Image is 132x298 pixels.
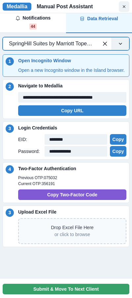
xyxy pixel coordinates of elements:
[9,83,11,90] p: 2
[37,3,93,11] p: Manual Post Assistant
[3,284,129,294] button: Submit & Move To Next Client
[18,175,126,181] p: Previous OTP: 075032
[51,224,93,231] p: Drop Excel File Here
[100,38,110,49] div: Clear selected options
[18,165,126,172] p: Two-Factor Authentication
[9,209,11,216] p: 3
[18,148,45,155] p: Password:
[18,124,126,131] p: Login Credentials
[18,209,126,216] p: Upload Excel File
[80,15,118,22] div: Data Retrieval
[51,231,93,238] p: or click to browse
[110,146,126,157] button: Copy
[29,24,36,29] span: 44
[110,134,126,145] button: Copy
[119,1,129,12] button: Close Window
[9,166,11,173] p: 4
[18,57,126,64] p: Open Incognito Window
[18,181,126,187] p: Current OTP: 356191
[18,105,126,116] button: Copy URL
[9,125,11,132] p: 3
[18,189,126,200] button: Copy Two-Factor Code
[18,67,126,74] p: Open a new Incognito window in the Island browser.
[9,58,11,65] p: 1
[18,136,45,143] p: EID:
[18,82,126,89] p: Navigate to Medallia
[16,15,51,22] div: Notifications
